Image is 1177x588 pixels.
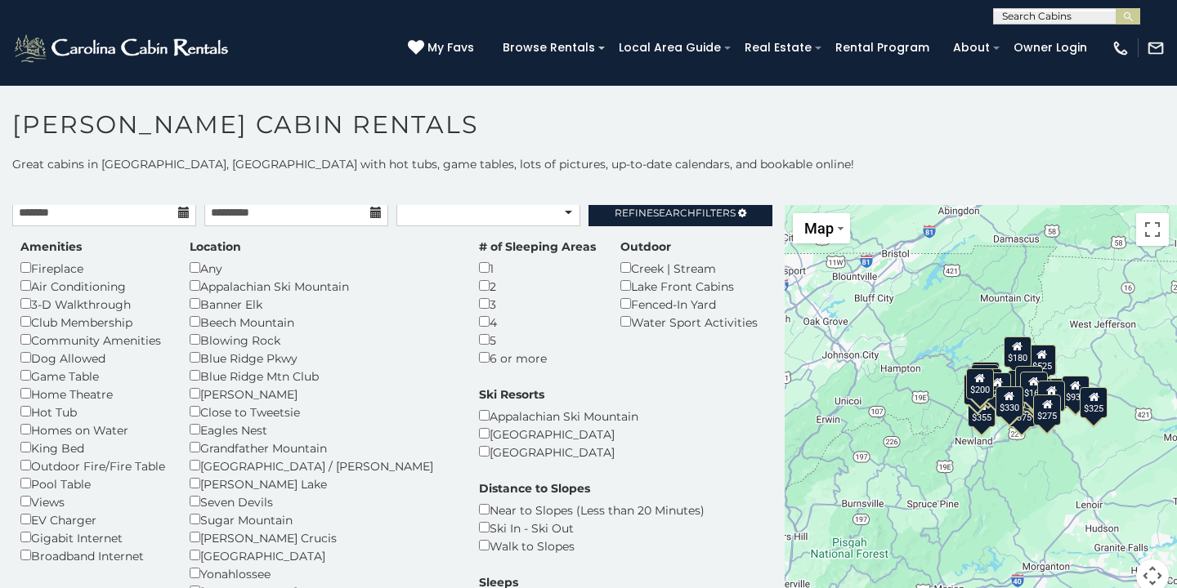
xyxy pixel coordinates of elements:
div: $325 [972,362,1000,393]
button: Change map style [793,213,850,243]
div: $930 [1062,376,1090,407]
a: Real Estate [736,35,820,60]
div: Fireplace [20,259,165,277]
a: My Favs [408,39,478,57]
a: Owner Login [1005,35,1095,60]
div: Fenced-In Yard [620,295,758,313]
div: 5 [479,331,596,349]
div: $235 [983,372,1011,403]
div: Eagles Nest [190,421,454,439]
div: King Bed [20,439,165,457]
div: Pool Table [20,474,165,492]
div: [GEOGRAPHIC_DATA] [190,546,454,564]
div: Appalachian Ski Mountain [479,407,638,425]
div: Seven Devils [190,492,454,510]
div: Appalachian Ski Mountain [190,277,454,295]
img: White-1-2.png [12,32,233,65]
a: RefineSearchFilters [588,198,772,226]
div: $325 [1080,387,1108,418]
div: 1 [479,259,596,277]
span: Search [653,207,696,219]
div: $310 [971,364,999,395]
div: $380 [1040,378,1067,409]
div: Dog Allowed [20,349,165,367]
div: $200 [966,368,994,399]
div: Near to Slopes (Less than 20 Minutes) [479,501,705,519]
div: $330 [996,386,1023,417]
div: [PERSON_NAME] Crucis [190,528,454,546]
div: Yonahlossee [190,564,454,582]
div: 2 [479,277,596,295]
div: [GEOGRAPHIC_DATA] [479,425,638,443]
div: Banner Elk [190,295,454,313]
label: # of Sleeping Areas [479,238,596,255]
div: Ski In - Ski Out [479,519,705,537]
div: Air Conditioning [20,277,165,295]
div: Outdoor Fire/Fire Table [20,457,165,474]
span: My Favs [427,39,474,56]
div: Hot Tub [20,403,165,421]
div: 3 [479,295,596,313]
div: Blue Ridge Pkwy [190,349,454,367]
div: [PERSON_NAME] [190,385,454,403]
div: Community Amenities [20,331,165,349]
div: $650 [964,374,991,405]
div: Creek | Stream [620,259,758,277]
a: Rental Program [827,35,938,60]
div: $355 [968,396,996,427]
div: Views [20,492,165,510]
div: Broadband Internet [20,546,165,564]
div: Game Table [20,367,165,385]
div: Grandfather Mountain [190,439,454,457]
div: EV Charger [20,510,165,528]
div: Blue Ridge Mtn Club [190,367,454,385]
div: 4 [479,313,596,331]
div: Homes on Water [20,421,165,439]
label: Ski Resorts [479,386,544,403]
div: $525 [1028,345,1056,376]
div: $165 [1020,372,1048,403]
a: Browse Rentals [495,35,603,60]
div: [GEOGRAPHIC_DATA] [479,443,638,461]
span: Refine Filters [615,207,736,219]
a: About [945,35,998,60]
div: Sugar Mountain [190,510,454,528]
div: Any [190,259,454,277]
div: Gigabit Internet [20,528,165,546]
img: mail-regular-white.png [1147,39,1165,57]
div: 3-D Walkthrough [20,295,165,313]
div: Walk to Slopes [479,537,705,555]
label: Distance to Slopes [479,480,590,497]
div: [GEOGRAPHIC_DATA] / [PERSON_NAME] [190,457,454,474]
img: phone-regular-white.png [1112,39,1130,57]
label: Amenities [20,238,82,255]
div: Blowing Rock [190,331,454,349]
div: $180 [1004,336,1032,367]
div: Lake Front Cabins [620,277,758,295]
div: Beech Mountain [190,313,454,331]
button: Toggle fullscreen view [1136,213,1169,246]
a: Local Area Guide [611,35,729,60]
div: $185 [1037,381,1065,412]
div: $275 [1033,394,1061,425]
div: Water Sport Activities [620,313,758,331]
label: Location [190,238,241,255]
div: 6 or more [479,349,596,367]
span: Map [804,220,834,237]
div: Home Theatre [20,385,165,403]
div: [PERSON_NAME] Lake [190,474,454,492]
div: Club Membership [20,313,165,331]
label: Outdoor [620,238,671,255]
div: $210 [1015,366,1043,397]
div: Close to Tweetsie [190,403,454,421]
